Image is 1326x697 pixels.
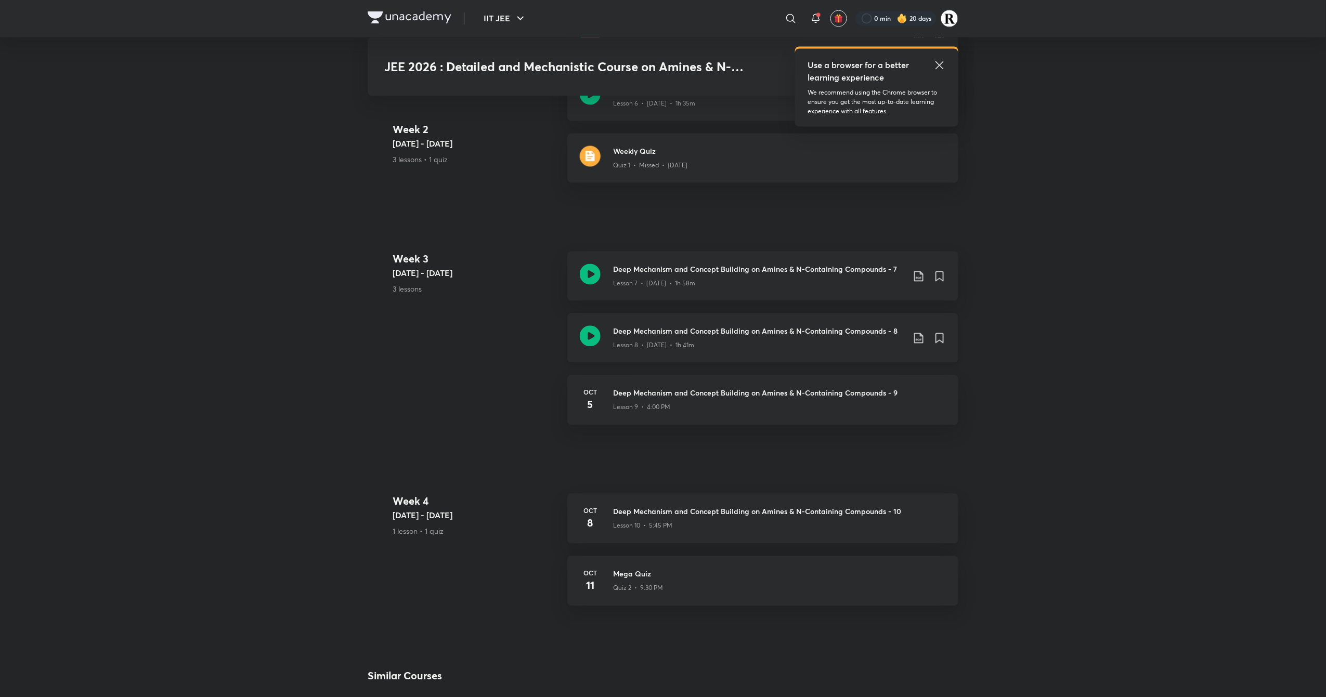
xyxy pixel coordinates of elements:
[567,494,958,556] a: Oct8Deep Mechanism and Concept Building on Amines & N-Containing Compounds - 10Lesson 10 • 5:45 PM
[580,397,601,413] h4: 5
[567,134,958,195] a: quizWeekly QuizQuiz 1 • Missed • [DATE]
[830,10,847,27] button: avatar
[808,59,911,84] h5: Use a browser for a better learning experience
[613,99,695,109] p: Lesson 6 • [DATE] • 1h 35m
[393,284,559,295] p: 3 lessons
[393,122,559,138] h4: Week 2
[368,11,451,24] img: Company Logo
[393,252,559,267] h4: Week 3
[567,72,958,134] a: Deep Mechanism and Concept Building on Amines & N-Containing Compounds - 6Lesson 6 • [DATE] • 1h 35m
[567,252,958,313] a: Deep Mechanism and Concept Building on Amines & N-Containing Compounds - 7Lesson 7 • [DATE] • 1h 58m
[567,313,958,375] a: Deep Mechanism and Concept Building on Amines & N-Containing Compounds - 8Lesson 8 • [DATE] • 1h 41m
[613,521,672,531] p: Lesson 10 • 5:45 PM
[580,506,601,516] h6: Oct
[567,375,958,438] a: Oct5Deep Mechanism and Concept Building on Amines & N-Containing Compounds - 9Lesson 9 • 4:00 PM
[580,569,601,578] h6: Oct
[393,494,559,509] h4: Week 4
[613,341,694,350] p: Lesson 8 • [DATE] • 1h 41m
[613,506,946,517] h3: Deep Mechanism and Concept Building on Amines & N-Containing Compounds - 10
[834,14,843,23] img: avatar
[613,388,946,399] h3: Deep Mechanism and Concept Building on Amines & N-Containing Compounds - 9
[613,326,904,337] h3: Deep Mechanism and Concept Building on Amines & N-Containing Compounds - 8
[613,146,946,157] h3: Weekly Quiz
[613,161,687,170] p: Quiz 1 • Missed • [DATE]
[613,264,904,275] h3: Deep Mechanism and Concept Building on Amines & N-Containing Compounds - 7
[613,279,695,288] p: Lesson 7 • [DATE] • 1h 58m
[613,403,670,412] p: Lesson 9 • 4:00 PM
[393,526,559,537] p: 1 lesson • 1 quiz
[613,584,663,593] p: Quiz 2 • 9:30 PM
[897,14,907,24] img: streak
[393,267,559,280] h5: [DATE] - [DATE]
[393,509,559,522] h5: [DATE] - [DATE]
[613,569,946,580] h3: Mega Quiz
[393,138,559,150] h5: [DATE] - [DATE]
[477,8,533,29] button: IIT JEE
[580,146,601,167] img: quiz
[384,59,791,74] h3: JEE 2026 : Detailed and Mechanistic Course on Amines & N-Containing Compounds
[393,154,559,165] p: 3 lessons • 1 quiz
[567,556,958,619] a: Oct11Mega QuizQuiz 2 • 9:30 PM
[941,10,958,28] img: Rakhi Sharma
[808,88,946,116] p: We recommend using the Chrome browser to ensure you get the most up-to-date learning experience w...
[368,668,442,684] h2: Similar Courses
[580,388,601,397] h6: Oct
[580,578,601,594] h4: 11
[368,11,451,27] a: Company Logo
[580,516,601,531] h4: 8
